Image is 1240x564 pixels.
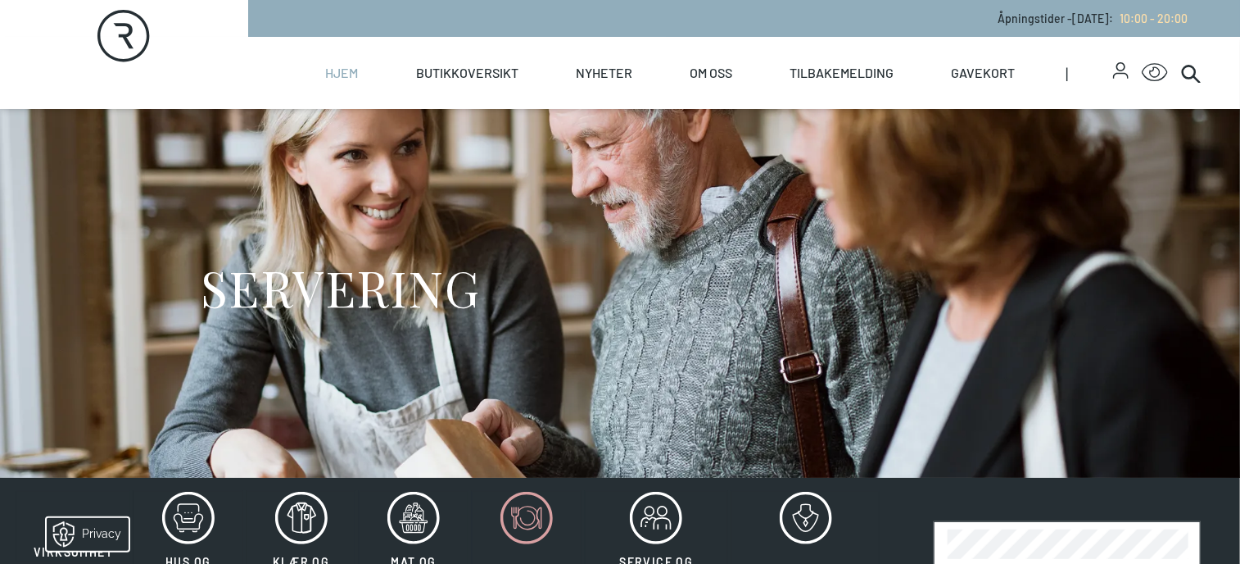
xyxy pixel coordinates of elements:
[16,512,150,556] iframe: Manage Preferences
[1066,37,1113,109] span: |
[951,37,1015,109] a: Gavekort
[1113,11,1188,25] a: 10:00 - 20:00
[690,37,732,109] a: Om oss
[790,37,894,109] a: Tilbakemelding
[998,10,1188,27] p: Åpningstider - [DATE] :
[1120,11,1188,25] span: 10:00 - 20:00
[416,37,518,109] a: Butikkoversikt
[1142,60,1168,86] button: Open Accessibility Menu
[576,37,632,109] a: Nyheter
[325,37,358,109] a: Hjem
[201,257,481,318] h1: SERVERING
[16,491,130,562] button: Annen virksomhet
